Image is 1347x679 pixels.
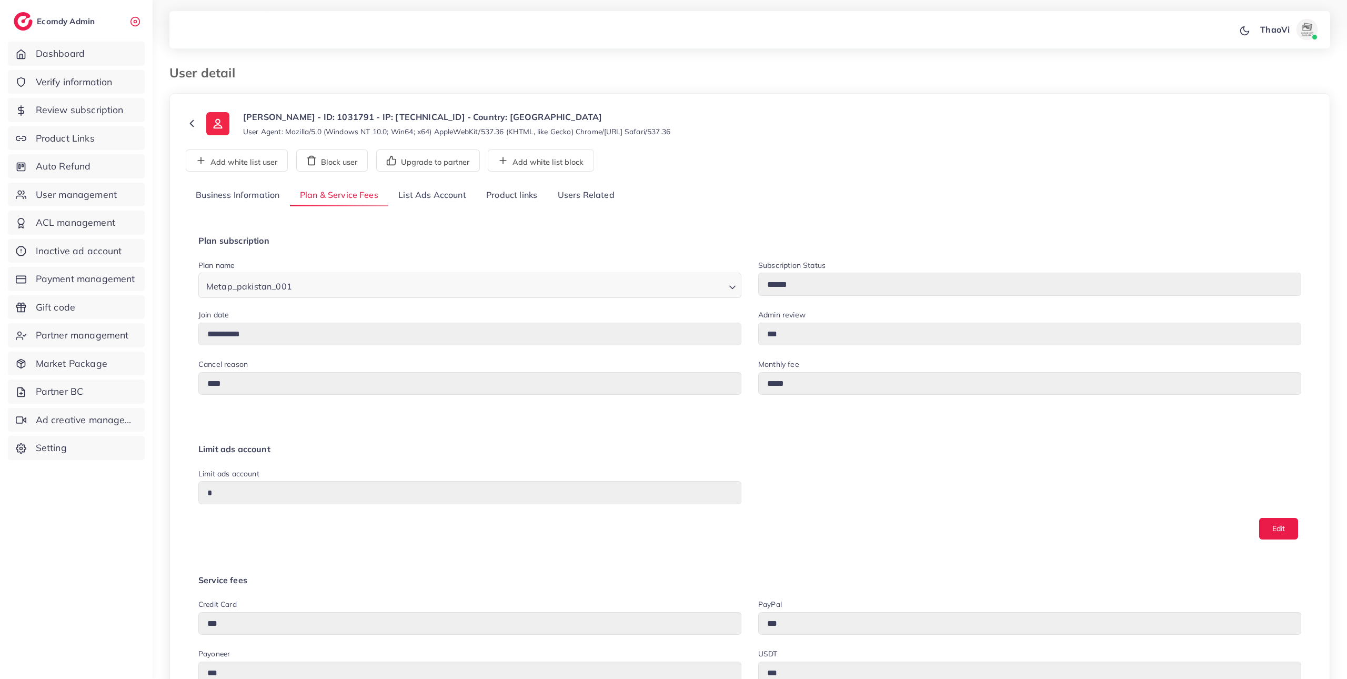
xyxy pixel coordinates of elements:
button: Add white list user [186,149,288,172]
label: Payoneer [198,648,230,659]
label: Limit ads account [198,468,259,479]
p: ThaoVi [1260,23,1290,36]
img: avatar [1296,19,1318,40]
label: USDT [758,648,778,659]
span: Setting [36,441,67,455]
a: Plan & Service Fees [290,184,388,207]
span: Inactive ad account [36,244,122,258]
span: Partner management [36,328,129,342]
span: Metap_pakistan_001 [204,279,294,294]
p: [PERSON_NAME] - ID: 1031791 - IP: [TECHNICAL_ID] - Country: [GEOGRAPHIC_DATA] [243,111,670,123]
a: Payment management [8,267,145,291]
img: logo [14,12,33,31]
span: Review subscription [36,103,124,117]
a: Inactive ad account [8,239,145,263]
small: User Agent: Mozilla/5.0 (Windows NT 10.0; Win64; x64) AppleWebKit/537.36 (KHTML, like Gecko) Chro... [243,126,670,137]
a: logoEcomdy Admin [14,12,97,31]
a: Ad creative management [8,408,145,432]
span: ACL management [36,216,115,229]
span: Dashboard [36,47,85,61]
button: Block user [296,149,368,172]
a: Users Related [547,184,624,207]
span: Verify information [36,75,113,89]
button: Edit [1259,518,1298,540]
span: Auto Refund [36,159,91,173]
img: ic-user-info.36bf1079.svg [206,112,229,135]
a: Market Package [8,352,145,376]
a: User management [8,183,145,207]
a: Verify information [8,70,145,94]
span: Market Package [36,357,107,371]
a: Dashboard [8,42,145,66]
span: Product Links [36,132,95,145]
label: Plan name [198,260,235,271]
button: Add white list block [488,149,594,172]
a: Product links [476,184,547,207]
span: Partner BC [36,385,84,398]
label: Subscription Status [758,260,826,271]
a: List Ads Account [388,184,476,207]
h4: Service fees [198,575,1301,585]
a: Auto Refund [8,154,145,178]
a: ACL management [8,211,145,235]
h4: Limit ads account [198,444,1301,454]
h4: Plan subscription [198,236,1301,246]
a: Partner BC [8,380,145,404]
label: PayPal [758,599,782,610]
a: Business Information [186,184,290,207]
a: Setting [8,436,145,460]
span: Payment management [36,272,135,286]
label: Cancel reason [198,359,248,370]
a: Gift code [8,295,145,319]
span: Gift code [36,301,75,314]
h2: Ecomdy Admin [37,16,97,26]
label: Admin review [758,309,806,320]
h3: User detail [169,65,244,81]
a: Product Links [8,126,145,151]
span: Ad creative management [36,413,137,427]
label: Monthly fee [758,359,799,370]
span: User management [36,188,117,202]
button: Upgrade to partner [376,149,480,172]
label: Join date [198,309,229,320]
a: Review subscription [8,98,145,122]
a: Partner management [8,323,145,347]
label: Credit card [198,599,237,610]
a: ThaoViavatar [1254,19,1322,40]
div: Search for option [198,273,741,297]
input: Search for option [295,276,725,294]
